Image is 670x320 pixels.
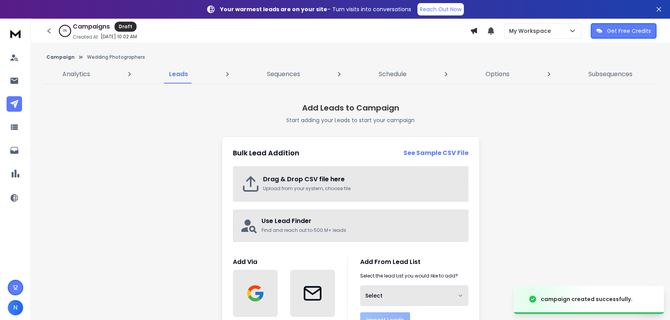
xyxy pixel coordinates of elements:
img: logo [8,26,23,41]
p: Reach Out Now [420,5,461,13]
h1: Campaigns [73,22,110,31]
button: Campaign [46,54,75,60]
p: Wedding Photographers [87,54,145,60]
span: Select [365,292,383,300]
p: Analytics [62,70,90,79]
p: 0 % [63,29,67,33]
p: Upload from your system, choose file [263,186,460,192]
a: Leads [164,65,193,83]
h2: Use Lead Finder [262,216,461,226]
h1: Add Leads to Campaign [302,102,399,113]
div: Draft [115,22,137,32]
a: Schedule [374,65,411,83]
h2: Bulk Lead Addition [233,148,299,158]
p: – Turn visits into conversations [220,5,411,13]
p: Options [485,70,509,79]
p: Sequences [267,70,300,79]
div: campaign created successfully. [541,295,632,303]
h1: Add Via [233,257,335,267]
p: My Workspace [509,27,554,35]
p: Get Free Credits [607,27,651,35]
p: Schedule [379,70,407,79]
button: N [8,300,23,315]
a: Analytics [58,65,95,83]
p: Start adding your Leads to start your campaign [286,116,415,124]
h2: Drag & Drop CSV file here [263,175,460,184]
p: Select the lead List you would like to add? [360,273,458,279]
strong: Your warmest leads are on your site [220,5,327,13]
a: See Sample CSV File [403,148,468,158]
button: Get Free Credits [591,23,656,39]
strong: See Sample CSV File [403,148,468,157]
a: Reach Out Now [417,3,464,15]
p: Leads [169,70,188,79]
a: Sequences [262,65,305,83]
p: Created At: [73,34,99,40]
p: [DATE] 10:02 AM [101,34,137,40]
h1: Add From Lead List [360,257,468,267]
a: Subsequences [584,65,637,83]
a: Options [481,65,514,83]
p: Subsequences [588,70,632,79]
p: Find and reach out to 500 M+ leads [262,227,461,233]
